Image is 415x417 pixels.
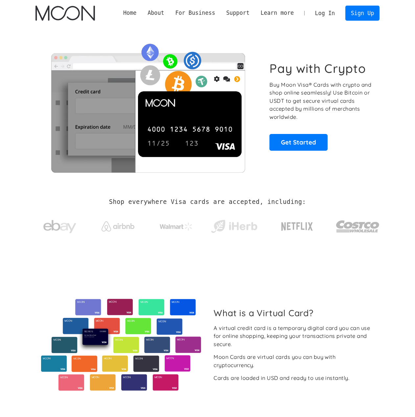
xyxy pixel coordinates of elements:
[255,9,299,17] div: Learn more
[269,81,372,121] p: Buy Moon Visa® Cards with crypto and shop online seamlessly! Use Bitcoin or USDT to get secure vi...
[142,9,170,17] div: About
[345,6,380,20] a: Sign Up
[214,308,374,318] h2: What is a Virtual Card?
[43,216,76,237] img: ebay
[226,9,249,17] div: Support
[221,9,255,17] div: Support
[336,214,380,239] img: Costco
[35,6,95,21] img: Moon Logo
[170,9,221,17] div: For Business
[210,218,259,235] img: iHerb
[261,9,294,17] div: Learn more
[214,374,349,382] div: Cards are loaded in USD and ready to use instantly.
[109,198,306,206] h2: Shop everywhere Visa cards are accepted, including:
[281,218,313,235] img: Netflix
[35,6,95,21] a: home
[151,216,200,234] a: Walmart
[268,212,327,238] a: Netflix
[160,223,193,230] img: Walmart
[35,210,84,240] a: ebay
[269,61,366,76] h1: Pay with Crypto
[210,211,259,238] a: iHerb
[148,9,164,17] div: About
[175,9,215,17] div: For Business
[93,215,142,235] a: Airbnb
[40,299,202,391] img: Virtual cards from Moon
[35,39,261,172] img: Moon Cards let you spend your crypto anywhere Visa is accepted.
[102,221,134,231] img: Airbnb
[214,324,374,348] div: A virtual credit card is a temporary digital card you can use for online shopping, keeping your t...
[336,208,380,242] a: Costco
[214,353,374,369] div: Moon Cards are virtual cards you can buy with cryptocurrency.
[269,134,328,150] a: Get Started
[310,6,340,20] a: Log In
[118,9,142,17] a: Home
